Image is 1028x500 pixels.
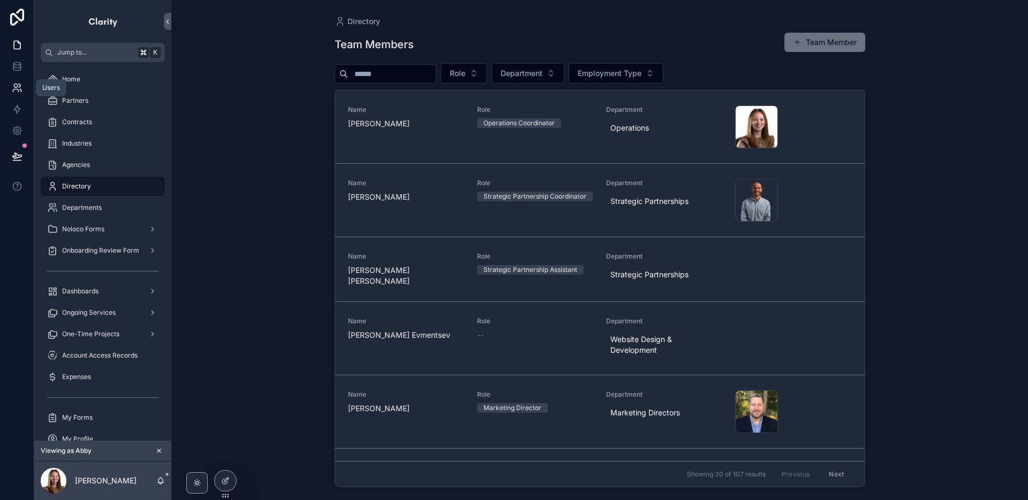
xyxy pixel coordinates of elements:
a: Partners [41,91,165,110]
a: Marketing Directors [606,405,684,420]
span: Account Access Records [62,351,138,360]
div: Marketing Director [483,403,541,413]
a: Website Design & Development [606,332,718,358]
a: Agencies [41,155,165,175]
button: Team Member [784,33,865,52]
span: Website Design & Development [610,334,714,355]
span: Name [348,390,464,399]
span: Ongoing Services [62,308,116,317]
a: Directory [335,16,380,27]
span: Onboarding Review Form [62,246,139,255]
a: Dashboards [41,282,165,301]
span: Department [606,105,722,114]
span: Name [348,105,464,114]
span: [PERSON_NAME] Evmentsev [348,330,464,340]
div: Strategic Partnership Coordinator [483,192,586,201]
span: [PERSON_NAME] [348,403,464,414]
span: Role [477,179,593,187]
span: -- [477,330,483,340]
span: One-Time Projects [62,330,119,338]
a: Name[PERSON_NAME]RoleOperations CoordinatorDepartmentOperations [335,90,865,163]
a: Name[PERSON_NAME] [PERSON_NAME]RoleStrategic Partnership AssistantDepartmentStrategic Partnerships [335,237,865,301]
span: Dashboards [62,287,99,296]
span: Name [348,317,464,325]
span: Department [606,390,722,399]
a: Name[PERSON_NAME]RoleStrategic Partnership CoordinatorDepartmentStrategic Partnerships [335,163,865,237]
h1: Team Members [335,37,414,52]
a: Noloco Forms [41,219,165,239]
span: [PERSON_NAME] [348,192,464,202]
a: Account Access Records [41,346,165,365]
span: Partners [62,96,88,105]
span: Department [501,68,542,79]
a: Strategic Partnerships [606,194,693,209]
span: Departments [62,203,102,212]
div: Operations Coordinator [483,118,555,128]
a: Onboarding Review Form [41,241,165,260]
p: [PERSON_NAME] [75,475,137,486]
span: My Profile [62,435,93,443]
span: Strategic Partnerships [610,196,689,207]
img: App logo [88,13,118,30]
a: Departments [41,198,165,217]
span: Jump to... [57,48,134,57]
span: Employment Type [578,68,641,79]
span: Viewing as Abby [41,446,92,455]
span: Role [450,68,465,79]
span: Noloco Forms [62,225,104,233]
div: Strategic Partnership Assistant [483,265,577,275]
span: Role [477,317,593,325]
button: Select Button [569,63,663,84]
a: Strategic Partnerships [606,267,693,282]
a: Contracts [41,112,165,132]
a: Expenses [41,367,165,387]
span: Name [348,252,464,261]
span: Department [606,252,722,261]
span: Contracts [62,118,92,126]
button: Select Button [441,63,487,84]
button: Jump to...K [41,43,165,62]
span: Role [477,252,593,261]
span: My Forms [62,413,93,422]
a: Directory [41,177,165,196]
span: Directory [347,16,380,27]
a: My Forms [41,408,165,427]
a: Name[PERSON_NAME] EvmentsevRole--DepartmentWebsite Design & Development [335,301,865,375]
span: [PERSON_NAME] [348,118,464,129]
span: Department [606,179,722,187]
span: Agencies [62,161,90,169]
span: Industries [62,139,92,148]
button: Select Button [492,63,564,84]
a: Home [41,70,165,89]
div: Users [42,84,60,92]
a: My Profile [41,429,165,449]
span: Operations [610,123,649,133]
div: scrollable content [34,62,171,441]
span: Home [62,75,80,84]
span: K [151,48,160,57]
span: Role [477,390,593,399]
span: Showing 30 of 107 results [687,470,766,479]
button: Next [821,466,851,482]
span: Strategic Partnerships [610,269,689,280]
a: One-Time Projects [41,324,165,344]
span: Department [606,317,722,325]
a: Industries [41,134,165,153]
span: Role [477,105,593,114]
span: [PERSON_NAME] [PERSON_NAME] [348,265,464,286]
a: Name[PERSON_NAME]RoleMarketing DirectorDepartmentMarketing Directors [335,375,865,448]
span: Marketing Directors [610,407,680,418]
span: Directory [62,182,91,191]
span: Name [348,179,464,187]
a: Ongoing Services [41,303,165,322]
span: Expenses [62,373,91,381]
a: Operations [606,120,653,135]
